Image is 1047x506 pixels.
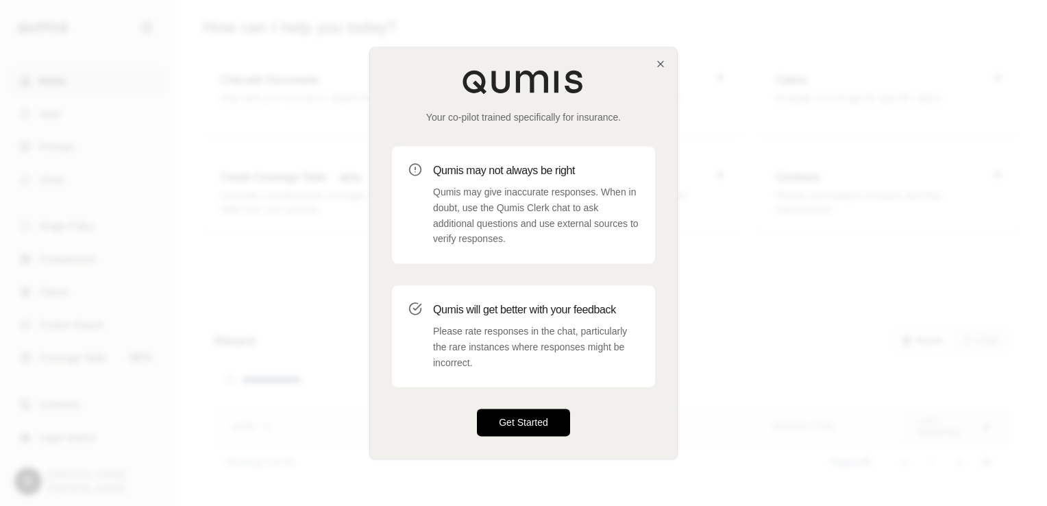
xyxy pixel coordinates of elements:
[462,69,585,94] img: Qumis Logo
[433,302,639,318] h3: Qumis will get better with your feedback
[433,184,639,247] p: Qumis may give inaccurate responses. When in doubt, use the Qumis Clerk chat to ask additional qu...
[433,324,639,370] p: Please rate responses in the chat, particularly the rare instances where responses might be incor...
[392,110,655,124] p: Your co-pilot trained specifically for insurance.
[433,162,639,179] h3: Qumis may not always be right
[477,409,570,437] button: Get Started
